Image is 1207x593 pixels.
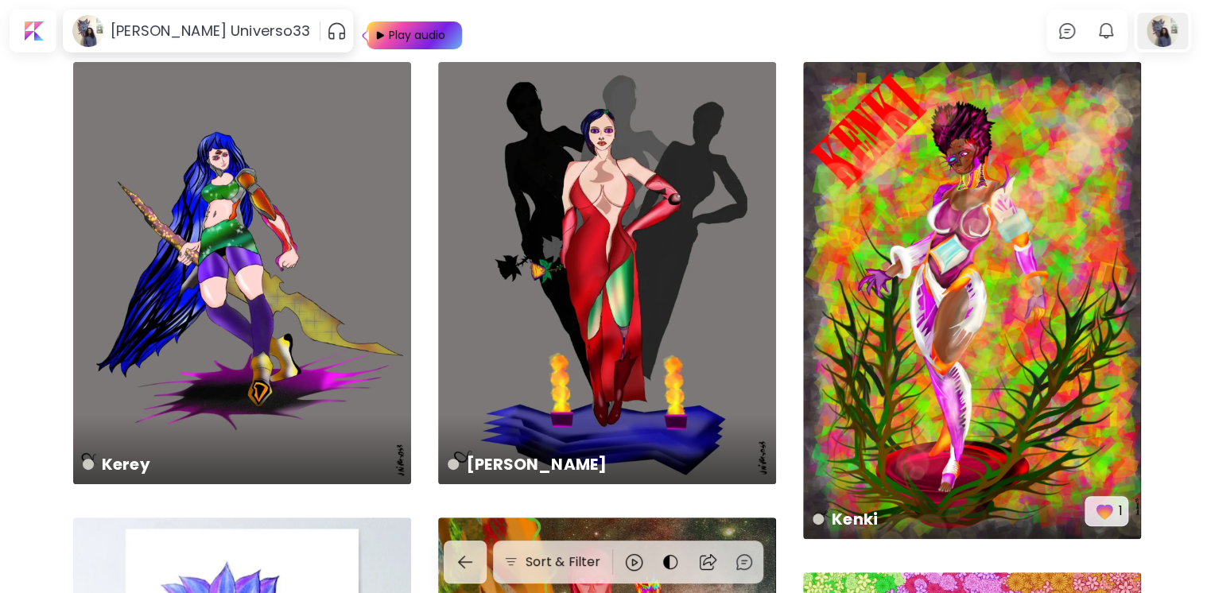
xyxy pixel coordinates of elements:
img: Play [367,21,386,49]
h4: [PERSON_NAME] [448,452,763,476]
img: favorites [1093,500,1116,522]
p: 1 [1119,501,1123,521]
a: [PERSON_NAME]https://cdn.kaleido.art/CDN/Artwork/174524/Primary/medium.webp?updated=774045 [438,62,776,484]
button: favorites1 [1085,496,1128,526]
h6: [PERSON_NAME] Universo33 [111,21,310,41]
img: bellIcon [1096,21,1116,41]
img: Play [360,21,370,50]
button: bellIcon [1093,17,1120,45]
img: back [456,552,475,572]
a: Kenkifavorites1https://cdn.kaleido.art/CDN/Artwork/169981/Primary/medium.webp?updated=754600 [803,62,1141,539]
button: pauseOutline IconGradient Icon [327,18,347,44]
a: Kereyhttps://cdn.kaleido.art/CDN/Artwork/174525/Primary/medium.webp?updated=774047 [73,62,411,484]
h4: Kenki [813,507,1085,531]
a: back [444,541,493,583]
h4: Kerey [83,452,398,476]
img: chatIcon [1058,21,1077,41]
button: back [444,541,487,583]
img: chatIcon [735,552,754,572]
div: Play audio [386,21,446,49]
h6: Sort & Filter [526,552,601,572]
